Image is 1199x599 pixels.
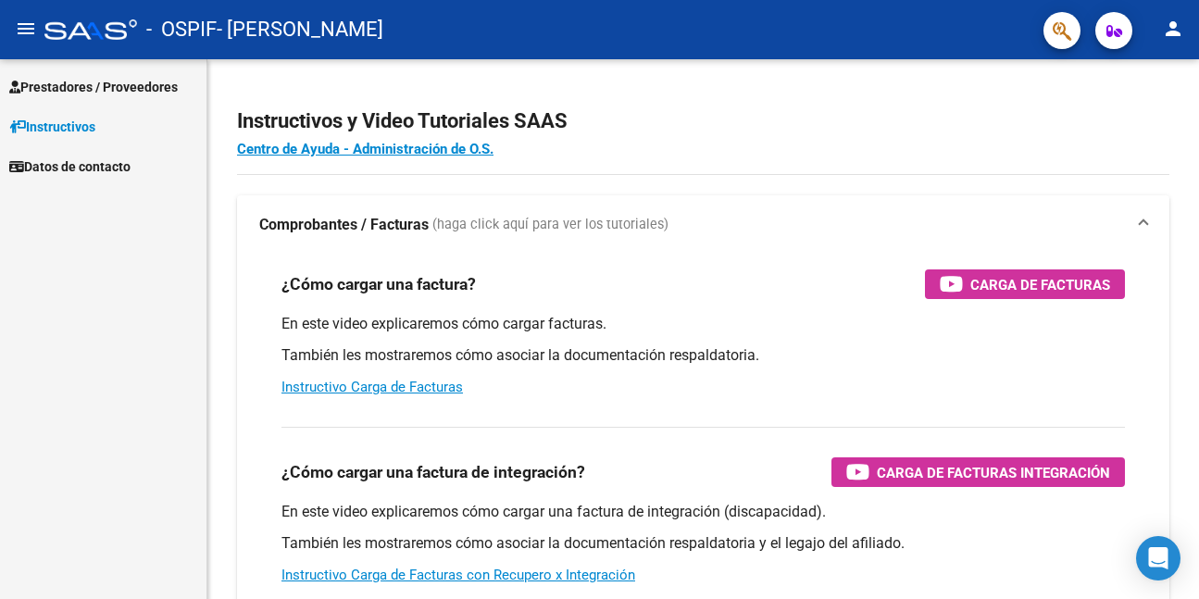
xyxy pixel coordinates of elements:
mat-icon: person [1162,18,1184,40]
span: Prestadores / Proveedores [9,77,178,97]
h3: ¿Cómo cargar una factura? [281,271,476,297]
mat-expansion-panel-header: Comprobantes / Facturas (haga click aquí para ver los tutoriales) [237,195,1169,255]
span: - [PERSON_NAME] [217,9,383,50]
span: (haga click aquí para ver los tutoriales) [432,215,668,235]
span: Carga de Facturas [970,273,1110,296]
a: Centro de Ayuda - Administración de O.S. [237,141,493,157]
div: Open Intercom Messenger [1136,536,1180,580]
mat-icon: menu [15,18,37,40]
strong: Comprobantes / Facturas [259,215,429,235]
span: - OSPIF [146,9,217,50]
p: También les mostraremos cómo asociar la documentación respaldatoria. [281,345,1125,366]
button: Carga de Facturas Integración [831,457,1125,487]
p: En este video explicaremos cómo cargar facturas. [281,314,1125,334]
p: También les mostraremos cómo asociar la documentación respaldatoria y el legajo del afiliado. [281,533,1125,554]
a: Instructivo Carga de Facturas [281,379,463,395]
button: Carga de Facturas [925,269,1125,299]
span: Carga de Facturas Integración [877,461,1110,484]
span: Datos de contacto [9,156,131,177]
h3: ¿Cómo cargar una factura de integración? [281,459,585,485]
span: Instructivos [9,117,95,137]
h2: Instructivos y Video Tutoriales SAAS [237,104,1169,139]
p: En este video explicaremos cómo cargar una factura de integración (discapacidad). [281,502,1125,522]
a: Instructivo Carga de Facturas con Recupero x Integración [281,567,635,583]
